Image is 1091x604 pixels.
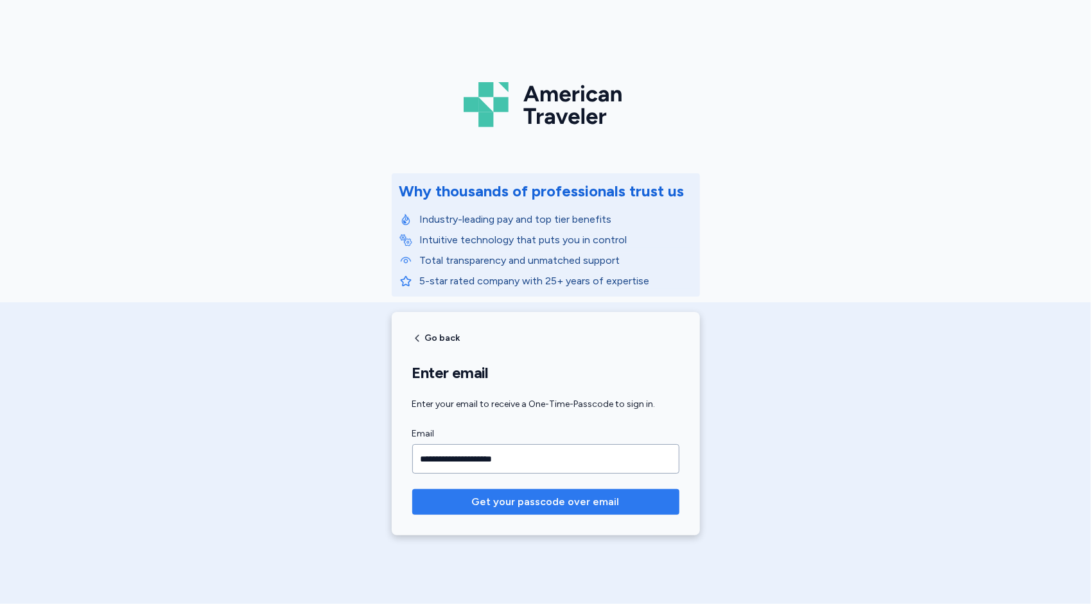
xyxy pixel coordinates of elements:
[412,333,460,343] button: Go back
[472,494,620,510] span: Get your passcode over email
[420,273,692,289] p: 5-star rated company with 25+ years of expertise
[420,212,692,227] p: Industry-leading pay and top tier benefits
[420,232,692,248] p: Intuitive technology that puts you in control
[412,426,679,442] label: Email
[425,334,460,343] span: Go back
[420,253,692,268] p: Total transparency and unmatched support
[464,77,628,132] img: Logo
[412,363,679,383] h1: Enter email
[412,398,679,411] div: Enter your email to receive a One-Time-Passcode to sign in.
[412,444,679,474] input: Email
[412,489,679,515] button: Get your passcode over email
[399,181,685,202] div: Why thousands of professionals trust us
